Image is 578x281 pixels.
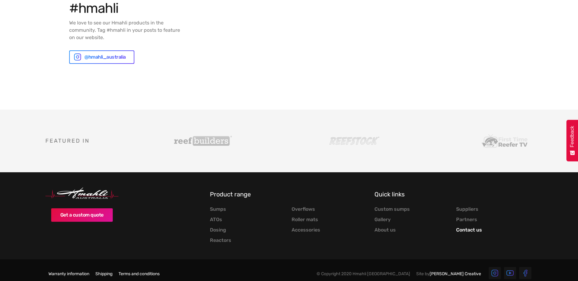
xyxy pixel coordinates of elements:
div: @hmahli_australia [84,53,126,61]
a: Partners [456,217,477,223]
span: Feedback [569,126,575,147]
a: [PERSON_NAME] Creative [430,271,481,276]
a: Accessories [292,227,320,233]
a: Overflows [292,206,315,212]
img: First Time Reefer TV [475,134,533,148]
a: Warranty information [48,271,89,277]
a: Terms and conditions [119,271,160,277]
a: About us [374,227,396,233]
a: Shipping [95,271,112,277]
a: Dosing [210,227,226,233]
a: Contact us [456,227,482,233]
a: Get a custom quote [51,208,113,222]
a: Roller mats [292,217,318,223]
img: Hmahli Australia Logo [45,188,119,199]
p: We love to see our Hmahli products in the community. Tag #hmahli in your posts to feature on our ... [69,19,183,41]
div: © Copyright 2020 Hmahli [GEOGRAPHIC_DATA] [317,271,410,277]
h5: Product range [210,191,368,198]
button: Feedback - Show survey [566,120,578,161]
img: Reefstock [324,136,382,146]
a: Custom sumps [374,206,410,212]
img: Reef Builders [174,136,232,146]
a: Suppliers [456,206,478,212]
a: ATOs [210,217,222,223]
a: Sumps [210,206,226,212]
a: @hmahli_australia [69,50,134,64]
h5: Quick links [374,191,533,198]
h5: Featured in [45,138,165,144]
a: Reactors [210,237,231,243]
a: Gallery [374,217,391,223]
div: Site by [416,271,481,277]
